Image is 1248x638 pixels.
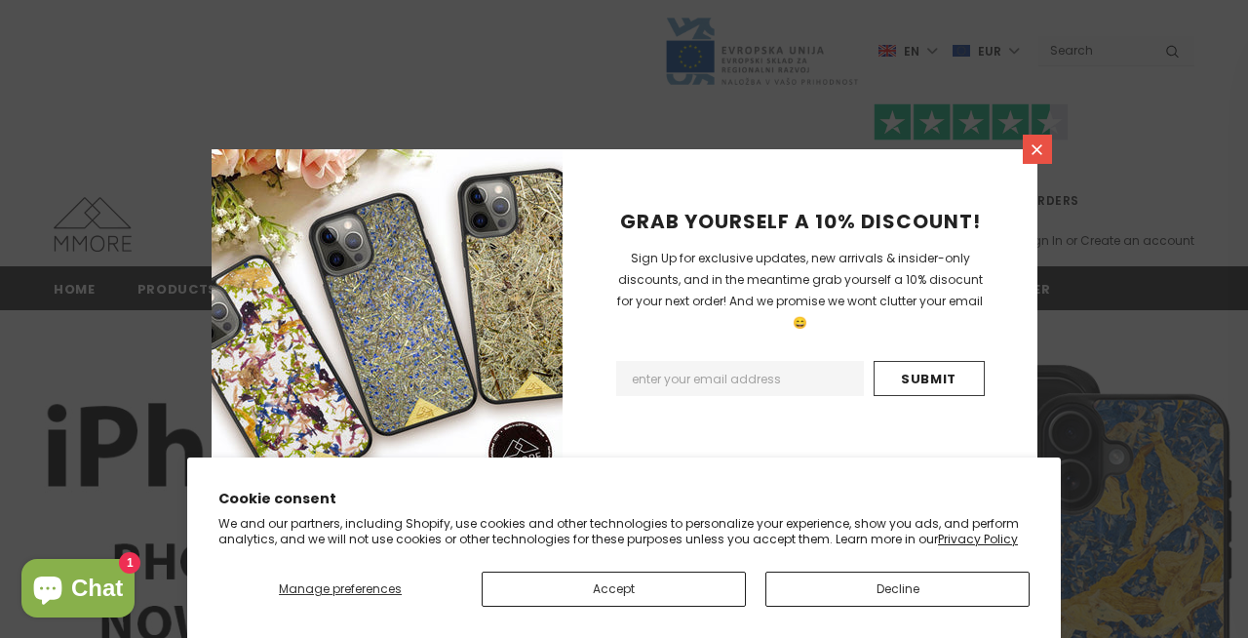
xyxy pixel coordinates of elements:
[616,361,864,396] input: Email Address
[874,361,985,396] input: Submit
[938,531,1018,547] a: Privacy Policy
[765,572,1030,607] button: Decline
[218,572,462,607] button: Manage preferences
[620,208,981,235] span: GRAB YOURSELF A 10% DISCOUNT!
[218,516,1030,546] p: We and our partners, including Shopify, use cookies and other technologies to personalize your ex...
[617,250,983,331] span: Sign Up for exclusive updates, new arrivals & insider-only discounts, and in the meantime grab yo...
[482,572,746,607] button: Accept
[1023,135,1052,164] a: Close
[218,489,1030,509] h2: Cookie consent
[16,559,140,622] inbox-online-store-chat: Shopify online store chat
[279,580,402,597] span: Manage preferences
